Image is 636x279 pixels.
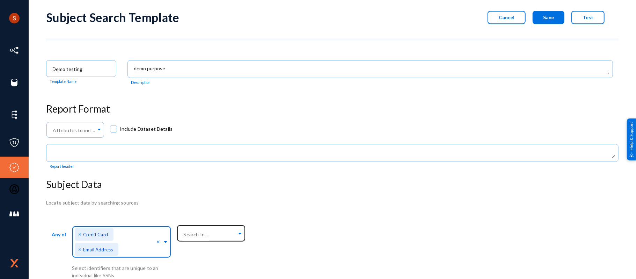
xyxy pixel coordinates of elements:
[9,45,20,56] img: icon-inventory.svg
[46,199,619,206] div: Locate subject data by searching sources
[83,247,113,252] span: Email Address
[46,10,180,24] div: Subject Search Template
[9,109,20,120] img: icon-elements.svg
[9,209,20,219] img: icon-members.svg
[46,228,72,246] button: Any of
[52,228,66,241] p: Any of
[9,13,20,23] img: ACg8ocLCHWB70YVmYJSZIkanuWRMiAOKj9BOxslbKTvretzi-06qRA=s96-c
[9,77,20,88] img: icon-sources.svg
[53,66,113,72] input: Name
[131,80,151,85] mat-hint: Description
[46,103,619,115] h3: Report Format
[9,162,20,173] img: icon-compliance.svg
[52,124,98,137] div: Attributes to include in report...
[83,232,108,237] span: Credit Card
[583,14,593,20] span: Test
[50,164,74,169] mat-hint: Report header
[78,246,83,252] span: ×
[543,14,554,20] span: Save
[533,11,564,24] button: Save
[78,231,83,237] span: ×
[488,11,526,24] button: Cancel
[120,124,173,134] span: Include Dataset Details
[629,152,634,157] img: help_support.svg
[50,79,77,84] mat-hint: Template Name
[46,179,619,191] h3: Subject Data
[499,14,514,20] span: Cancel
[627,119,636,160] div: Help & Support
[571,11,605,24] button: Test
[9,137,20,148] img: icon-policies.svg
[9,184,20,194] img: icon-oauth.svg
[156,238,162,246] span: Clear all
[72,264,177,279] div: Select identifiers that are unique to an individual like SSNs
